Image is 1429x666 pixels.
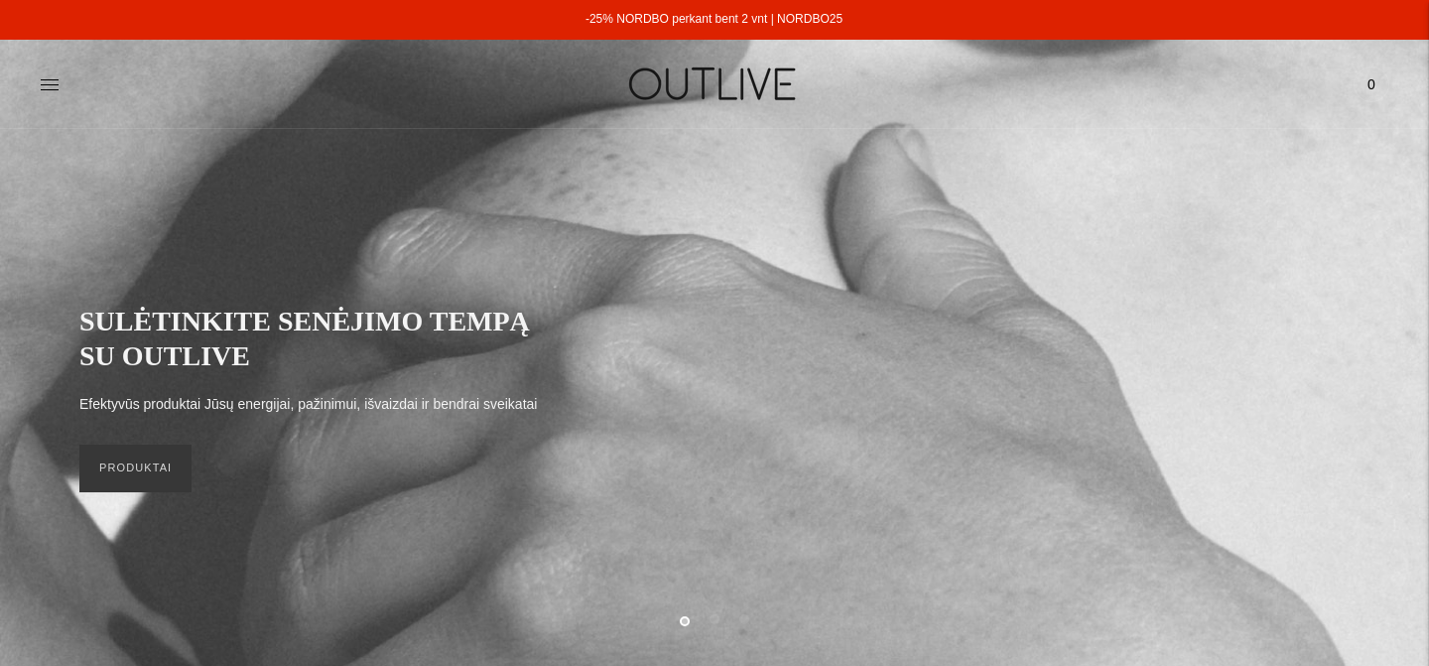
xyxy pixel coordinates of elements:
a: -25% NORDBO perkant bent 2 vnt | NORDBO25 [585,12,843,26]
a: 0 [1354,63,1389,106]
button: Move carousel to slide 2 [710,614,719,624]
h2: SULĖTINKITE SENĖJIMO TEMPĄ SU OUTLIVE [79,304,556,373]
img: OUTLIVE [590,50,839,118]
span: 0 [1358,70,1385,98]
a: PRODUKTAI [79,445,192,492]
button: Move carousel to slide 3 [739,614,749,624]
button: Move carousel to slide 1 [680,616,690,626]
p: Efektyvūs produktai Jūsų energijai, pažinimui, išvaizdai ir bendrai sveikatai [79,393,537,417]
